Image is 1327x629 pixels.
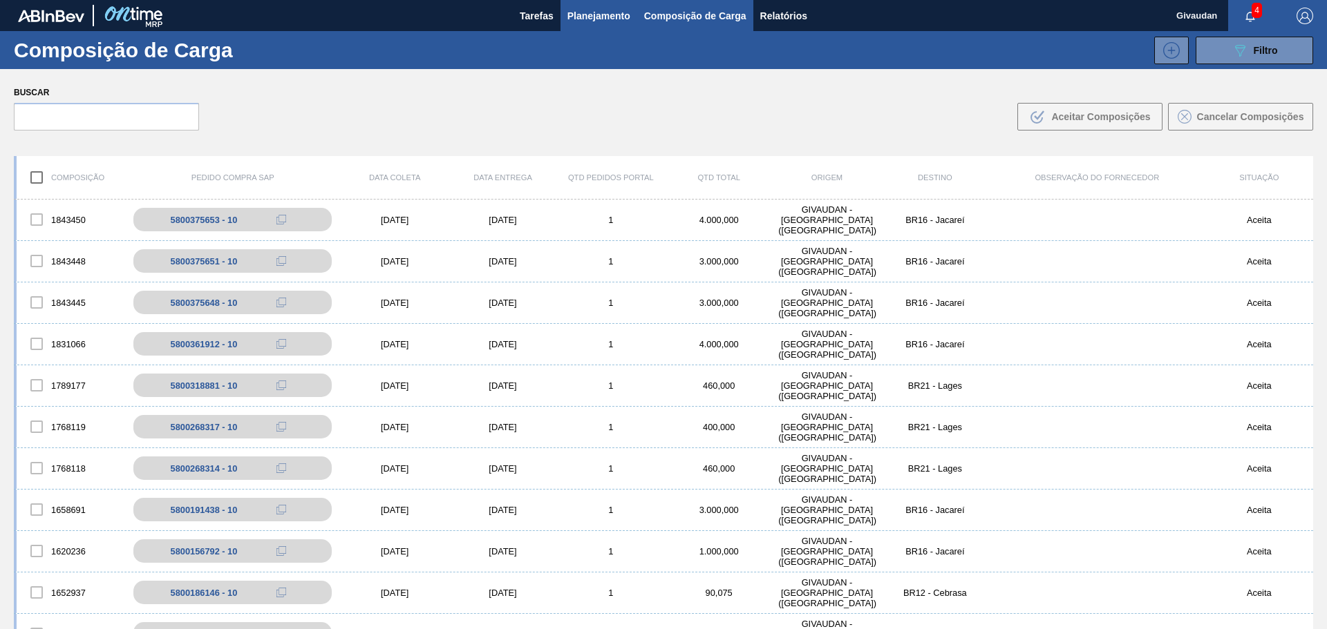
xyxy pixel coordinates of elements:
[557,505,665,515] div: 1
[267,377,295,394] div: Copiar
[557,298,665,308] div: 1
[17,454,124,483] div: 1768118
[1205,505,1313,515] div: Aceita
[773,453,881,484] div: GIVAUDAN - SÃO PAULO (SP)
[1254,45,1278,56] span: Filtro
[449,298,556,308] div: [DATE]
[267,418,295,435] div: Copiar
[341,422,449,432] div: [DATE]
[1196,37,1313,64] button: Filtro
[773,204,881,235] div: GIVAUDAN - SÃO PAULO (SP)
[17,412,124,441] div: 1768119
[557,422,665,432] div: 1
[171,298,238,308] div: 5800375648 - 10
[17,163,124,192] div: Composição
[449,505,556,515] div: [DATE]
[17,371,124,400] div: 1789177
[773,577,881,608] div: GIVAUDAN - SÃO PAULO (SP)
[171,546,238,557] div: 5800156792 - 10
[171,215,238,225] div: 5800375653 - 10
[665,422,773,432] div: 400,000
[1205,588,1313,598] div: Aceita
[644,8,746,24] span: Composição de Carga
[17,578,124,607] div: 1652937
[17,288,124,317] div: 1843445
[881,298,989,308] div: BR16 - Jacareí
[665,256,773,267] div: 3.000,000
[557,588,665,598] div: 1
[557,256,665,267] div: 1
[1205,546,1313,557] div: Aceita
[1252,3,1262,18] span: 4
[557,463,665,474] div: 1
[449,422,556,432] div: [DATE]
[557,339,665,349] div: 1
[1205,422,1313,432] div: Aceita
[18,10,84,22] img: TNhmsLtSVTkK8tSr43FrP2fwEKptu5GPRR3wAAAABJRU5ErkJggg==
[760,8,807,24] span: Relatórios
[773,329,881,360] div: GIVAUDAN - SÃO PAULO (SP)
[171,422,238,432] div: 5800268317 - 10
[989,173,1205,182] div: Observação do Fornecedor
[267,294,295,311] div: Copiar
[14,42,242,58] h1: Composição de Carga
[17,205,124,234] div: 1843450
[1205,256,1313,267] div: Aceita
[341,546,449,557] div: [DATE]
[881,588,989,598] div: BR12 - Cebrasa
[1205,173,1313,182] div: Situação
[449,463,556,474] div: [DATE]
[1051,111,1150,122] span: Aceitar Composições
[449,173,556,182] div: Data entrega
[171,463,238,474] div: 5800268314 - 10
[1017,103,1163,130] button: Aceitar Composições
[267,543,295,559] div: Copiar
[773,494,881,525] div: GIVAUDAN - SÃO PAULO (SP)
[1205,339,1313,349] div: Aceita
[773,246,881,277] div: GIVAUDAN - SÃO PAULO (SP)
[1197,111,1304,122] span: Cancelar Composições
[341,215,449,225] div: [DATE]
[881,256,989,267] div: BR16 - Jacareí
[1205,380,1313,391] div: Aceita
[449,588,556,598] div: [DATE]
[171,256,238,267] div: 5800375651 - 10
[881,173,989,182] div: Destino
[665,339,773,349] div: 4.000,000
[17,246,124,275] div: 1843448
[773,287,881,318] div: GIVAUDAN - SÃO PAULO (SP)
[881,215,989,225] div: BR16 - Jacareí
[449,546,556,557] div: [DATE]
[773,370,881,401] div: GIVAUDAN - SÃO PAULO (SP)
[665,215,773,225] div: 4.000,000
[449,380,556,391] div: [DATE]
[1205,298,1313,308] div: Aceita
[1168,103,1313,130] button: Cancelar Composições
[267,501,295,518] div: Copiar
[665,298,773,308] div: 3.000,000
[1228,6,1272,26] button: Notificações
[881,380,989,391] div: BR21 - Lages
[17,495,124,524] div: 1658691
[665,505,773,515] div: 3.000,000
[341,173,449,182] div: Data coleta
[557,380,665,391] div: 1
[665,380,773,391] div: 460,000
[881,546,989,557] div: BR16 - Jacareí
[881,463,989,474] div: BR21 - Lages
[171,505,238,515] div: 5800191438 - 10
[1205,463,1313,474] div: Aceita
[557,215,665,225] div: 1
[449,256,556,267] div: [DATE]
[341,298,449,308] div: [DATE]
[341,588,449,598] div: [DATE]
[341,256,449,267] div: [DATE]
[449,215,556,225] div: [DATE]
[665,173,773,182] div: Qtd Total
[124,173,341,182] div: Pedido Compra SAP
[267,253,295,269] div: Copiar
[267,336,295,352] div: Copiar
[881,505,989,515] div: BR16 - Jacareí
[665,588,773,598] div: 90,075
[567,8,630,24] span: Planejamento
